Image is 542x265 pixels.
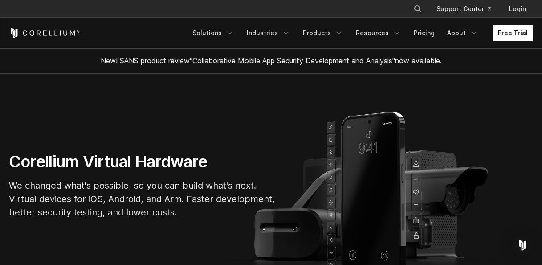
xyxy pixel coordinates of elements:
a: Pricing [408,25,440,41]
a: Industries [241,25,296,41]
a: "Collaborative Mobile App Security Development and Analysis" [190,56,395,65]
a: Login [502,1,533,17]
a: Products [297,25,349,41]
a: Solutions [187,25,240,41]
button: Search [410,1,426,17]
div: Open Intercom Messenger [512,235,533,256]
a: Support Center [429,1,498,17]
a: Corellium Home [9,28,80,38]
h1: Corellium Virtual Hardware [9,152,276,172]
span: New! SANS product review now available. [101,56,442,65]
div: Navigation Menu [187,25,533,41]
a: Free Trial [493,25,533,41]
a: About [442,25,484,41]
div: Navigation Menu [403,1,533,17]
p: We changed what's possible, so you can build what's next. Virtual devices for iOS, Android, and A... [9,179,276,219]
a: Resources [350,25,407,41]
